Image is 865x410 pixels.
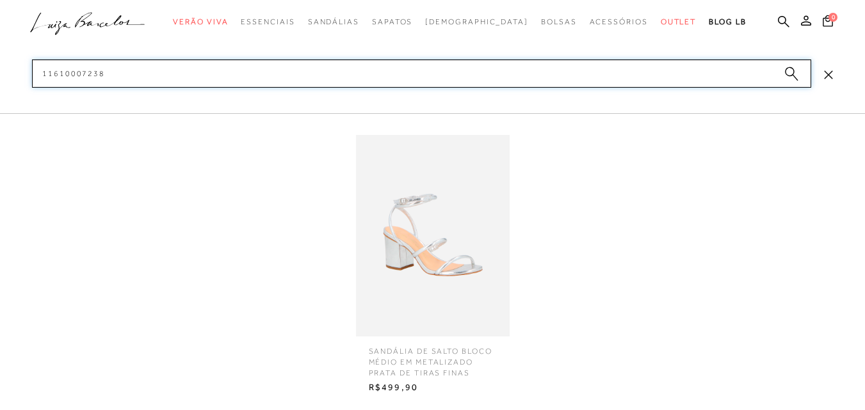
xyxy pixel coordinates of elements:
[541,17,577,26] span: Bolsas
[829,13,837,22] span: 0
[372,10,412,34] a: categoryNavScreenReaderText
[425,10,528,34] a: noSubCategoriesText
[590,17,648,26] span: Acessórios
[356,135,510,336] img: SANDÁLIA DE SALTO BLOCO MÉDIO EM METALIZADO PRATA DE TIRAS FINAS
[425,17,528,26] span: [DEMOGRAPHIC_DATA]
[819,14,837,31] button: 0
[308,10,359,34] a: categoryNavScreenReaderText
[241,17,295,26] span: Essenciais
[709,10,746,34] a: BLOG LB
[590,10,648,34] a: categoryNavScreenReaderText
[353,135,513,397] a: SANDÁLIA DE SALTO BLOCO MÉDIO EM METALIZADO PRATA DE TIRAS FINAS SANDÁLIA DE SALTO BLOCO MÉDIO EM...
[541,10,577,34] a: categoryNavScreenReaderText
[372,17,412,26] span: Sapatos
[173,17,228,26] span: Verão Viva
[173,10,228,34] a: categoryNavScreenReaderText
[308,17,359,26] span: Sandálias
[32,59,811,88] input: Buscar.
[241,10,295,34] a: categoryNavScreenReaderText
[359,378,506,397] span: R$499,90
[709,17,746,26] span: BLOG LB
[661,10,697,34] a: categoryNavScreenReaderText
[661,17,697,26] span: Outlet
[359,336,506,378] span: SANDÁLIA DE SALTO BLOCO MÉDIO EM METALIZADO PRATA DE TIRAS FINAS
